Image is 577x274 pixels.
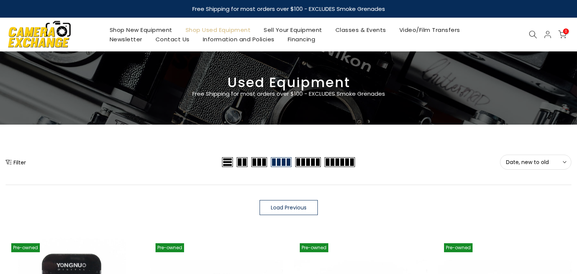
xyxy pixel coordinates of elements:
a: Shop Used Equipment [179,25,257,35]
strong: Free Shipping for most orders over $100 - EXCLUDES Smoke Grenades [192,5,385,13]
p: Free Shipping for most orders over $100 - EXCLUDES Smoke Grenades [148,89,429,98]
span: Load Previous [271,205,307,210]
a: Information and Policies [196,35,281,44]
span: Date, new to old [506,159,565,166]
a: Financing [281,35,322,44]
button: Date, new to old [500,155,571,170]
a: Contact Us [149,35,196,44]
a: 0 [558,30,566,39]
a: Newsletter [103,35,149,44]
button: Show filters [6,158,26,166]
a: Shop New Equipment [103,25,179,35]
a: Sell Your Equipment [257,25,329,35]
a: Video/Film Transfers [393,25,467,35]
h3: Used Equipment [6,78,571,87]
a: Classes & Events [329,25,393,35]
a: Load Previous [260,200,318,215]
span: 0 [563,29,569,34]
